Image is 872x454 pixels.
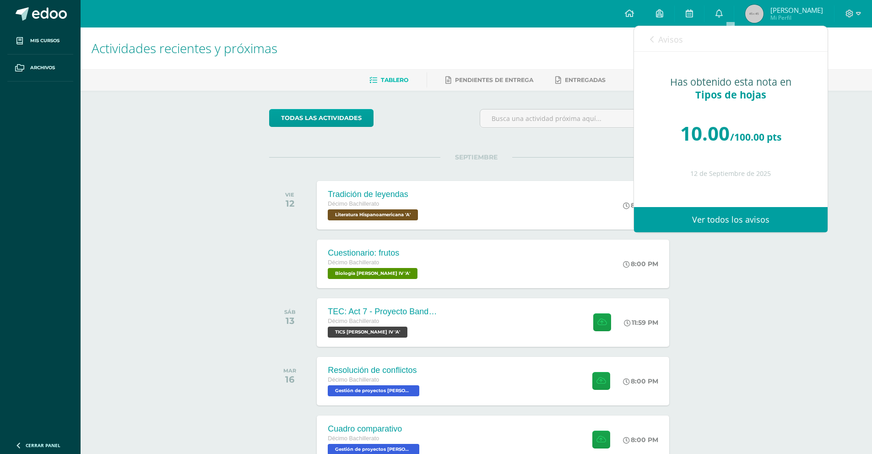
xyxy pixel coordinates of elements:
[381,77,408,83] span: Tablero
[455,77,533,83] span: Pendientes de entrega
[328,248,420,258] div: Cuestionario: frutos
[7,27,73,55] a: Mis cursos
[328,190,420,199] div: Tradición de leyendas
[623,260,658,268] div: 8:00 PM
[770,5,823,15] span: [PERSON_NAME]
[555,73,606,88] a: Entregadas
[328,424,422,434] div: Cuadro comparativo
[440,153,512,161] span: SEPTIEMBRE
[285,191,294,198] div: VIE
[658,34,683,45] span: Avisos
[480,109,683,127] input: Busca una actividad próxima aquí...
[623,201,658,209] div: 8:00 PM
[745,5,764,23] img: 45x45
[680,120,730,146] span: 10.00
[328,366,422,375] div: Resolución de conflictos
[652,170,809,178] div: 12 de Septiembre de 2025
[623,436,658,444] div: 8:00 PM
[283,367,296,374] div: MAR
[652,76,809,101] div: Has obtenido esta nota en
[26,442,60,449] span: Cerrar panel
[328,435,379,442] span: Décimo Bachillerato
[565,77,606,83] span: Entregadas
[328,327,407,338] span: TICS Bach IV 'A'
[328,209,418,220] span: Literatura Hispanoamericana 'A'
[7,55,73,82] a: Archivos
[285,198,294,209] div: 12
[328,318,379,324] span: Décimo Bachillerato
[369,73,408,88] a: Tablero
[283,374,296,385] div: 16
[328,307,438,317] div: TEC: Act 7 - Proyecto Bandera Verde
[30,37,60,44] span: Mis cursos
[445,73,533,88] a: Pendientes de entrega
[284,309,296,315] div: SÁB
[30,64,55,71] span: Archivos
[730,131,781,143] span: /100.00 pts
[328,201,379,207] span: Décimo Bachillerato
[695,88,766,101] span: Tipos de hojas
[770,14,823,22] span: Mi Perfil
[634,207,828,232] a: Ver todos los avisos
[269,109,374,127] a: todas las Actividades
[284,315,296,326] div: 13
[328,377,379,383] span: Décimo Bachillerato
[328,268,417,279] span: Biología Bach IV 'A'
[328,259,379,266] span: Décimo Bachillerato
[623,377,658,385] div: 8:00 PM
[328,385,419,396] span: Gestión de proyectos Bach IV 'A'
[92,39,277,57] span: Actividades recientes y próximas
[624,318,658,327] div: 11:59 PM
